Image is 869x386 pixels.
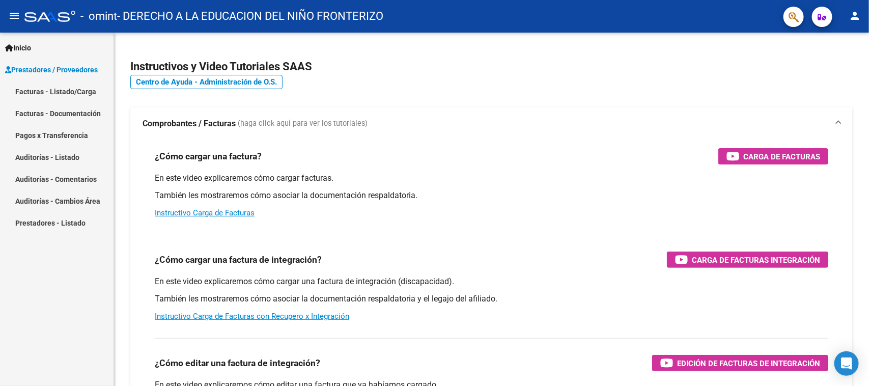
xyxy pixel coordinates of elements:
h3: ¿Cómo cargar una factura de integración? [155,253,322,267]
span: Prestadores / Proveedores [5,64,98,75]
button: Edición de Facturas de integración [652,355,828,371]
a: Instructivo Carga de Facturas con Recupero x Integración [155,312,349,321]
strong: Comprobantes / Facturas [143,118,236,129]
button: Carga de Facturas Integración [667,252,828,268]
h3: ¿Cómo cargar una factura? [155,149,262,163]
span: - DERECHO A LA EDUCACION DEL NIÑO FRONTERIZO [117,5,383,27]
p: También les mostraremos cómo asociar la documentación respaldatoria y el legajo del afiliado. [155,293,828,305]
span: Carga de Facturas Integración [692,254,820,266]
p: En este video explicaremos cómo cargar una factura de integración (discapacidad). [155,276,828,287]
a: Instructivo Carga de Facturas [155,208,255,217]
span: Edición de Facturas de integración [677,357,820,370]
span: (haga click aquí para ver los tutoriales) [238,118,368,129]
div: Open Intercom Messenger [834,351,859,376]
mat-icon: person [849,10,861,22]
span: - omint [80,5,117,27]
mat-expansion-panel-header: Comprobantes / Facturas (haga click aquí para ver los tutoriales) [130,107,853,140]
p: También les mostraremos cómo asociar la documentación respaldatoria. [155,190,828,201]
mat-icon: menu [8,10,20,22]
button: Carga de Facturas [718,148,828,164]
span: Inicio [5,42,31,53]
span: Carga de Facturas [743,150,820,163]
h3: ¿Cómo editar una factura de integración? [155,356,320,370]
a: Centro de Ayuda - Administración de O.S. [130,75,283,89]
p: En este video explicaremos cómo cargar facturas. [155,173,828,184]
h2: Instructivos y Video Tutoriales SAAS [130,57,853,76]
